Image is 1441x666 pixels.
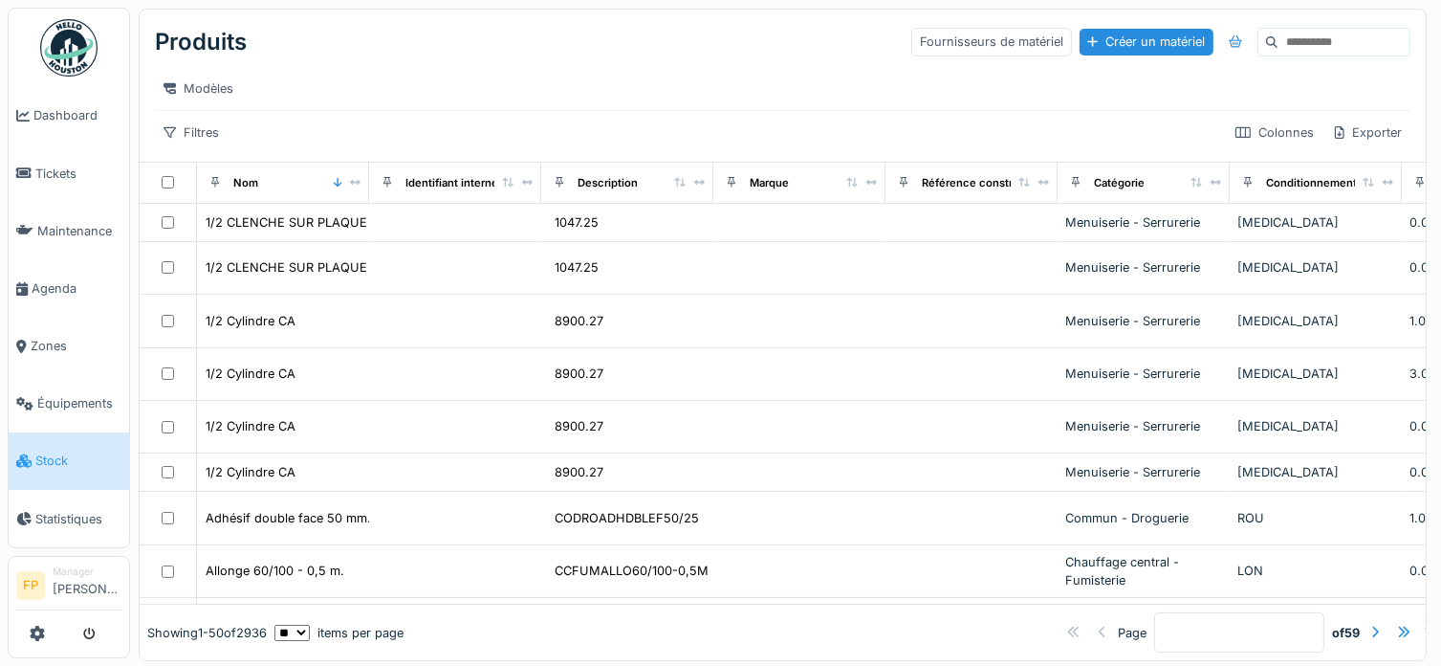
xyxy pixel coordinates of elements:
div: items per page [274,623,404,641]
div: [MEDICAL_DATA] [1237,365,1394,383]
div: Colonnes [1227,119,1322,146]
div: 1/2 Cylindre CA [206,312,295,330]
div: Créer un matériel [1080,29,1212,55]
div: Description [578,175,638,191]
div: Menuiserie - Serrurerie [1065,417,1222,435]
div: Menuiserie - Serrurerie [1065,312,1222,330]
div: Menuiserie - Serrurerie [1065,463,1222,481]
a: Maintenance [9,202,129,259]
div: Modèles [155,75,242,102]
li: FP [16,571,45,600]
span: Équipements [37,394,121,412]
img: Badge_color-CXgf-gQk.svg [40,19,98,77]
div: Adhésif double face 50 mm. - 25 m. [206,509,418,527]
div: LON [1237,562,1394,580]
div: Produits [155,17,247,67]
div: Showing 1 - 50 of 2936 [147,623,267,641]
strong: of 59 [1332,623,1360,641]
div: 8900.27 [555,417,603,435]
div: Filtres [155,119,228,146]
div: Marque [750,175,789,191]
div: Identifiant interne [405,175,498,191]
div: 8900.27 [555,312,603,330]
div: 8900.27 [555,365,603,383]
div: ROU [1237,509,1394,527]
div: 1/2 CLENCHE SUR PLAQUE [206,213,367,232]
div: [MEDICAL_DATA] [1237,258,1394,277]
a: Dashboard [9,87,129,144]
div: 1047.25 [555,258,599,277]
div: Nom [233,175,258,191]
div: Catégorie [1094,175,1145,191]
div: Conditionnement [1266,175,1357,191]
span: Statistiques [35,510,121,528]
span: Stock [35,452,121,470]
div: Commun - Droguerie [1065,509,1222,527]
a: Stock [9,433,129,490]
span: Dashboard [33,106,121,124]
div: 1/2 CLENCHE SUR PLAQUE [206,258,367,277]
span: Maintenance [37,222,121,240]
span: Tickets [35,165,121,183]
div: CCFUMALLO60/100-0,5M [555,562,709,580]
div: Manager [53,565,121,579]
li: [PERSON_NAME] [53,565,121,606]
div: Exporter [1326,119,1410,146]
div: 1/2 Cylindre CA [206,365,295,383]
div: Chauffage central - Fumisterie [1065,553,1222,589]
div: 1047.25 [555,213,599,232]
div: [MEDICAL_DATA] [1237,312,1394,330]
a: Statistiques [9,490,129,547]
div: Référence constructeur [922,175,1047,191]
div: [MEDICAL_DATA] [1237,463,1394,481]
a: Zones [9,318,129,375]
span: Agenda [32,279,121,298]
div: 8900.27 [555,463,603,481]
a: Agenda [9,259,129,317]
div: [MEDICAL_DATA] [1237,213,1394,232]
div: 1/2 Cylindre CA [206,463,295,481]
div: Allonge 60/100 - 0,5 m. [206,562,344,580]
div: 1/2 Cylindre CA [206,417,295,435]
div: Menuiserie - Serrurerie [1065,258,1222,277]
div: Menuiserie - Serrurerie [1065,213,1222,232]
div: [MEDICAL_DATA] [1237,417,1394,435]
div: Page [1118,623,1146,641]
a: Tickets [9,144,129,202]
div: Fournisseurs de matériel [911,28,1072,55]
a: FP Manager[PERSON_NAME] [16,565,121,610]
div: Menuiserie - Serrurerie [1065,365,1222,383]
a: Équipements [9,375,129,433]
div: CODROADHDBLEF50/25 [555,509,699,527]
span: Zones [31,337,121,355]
